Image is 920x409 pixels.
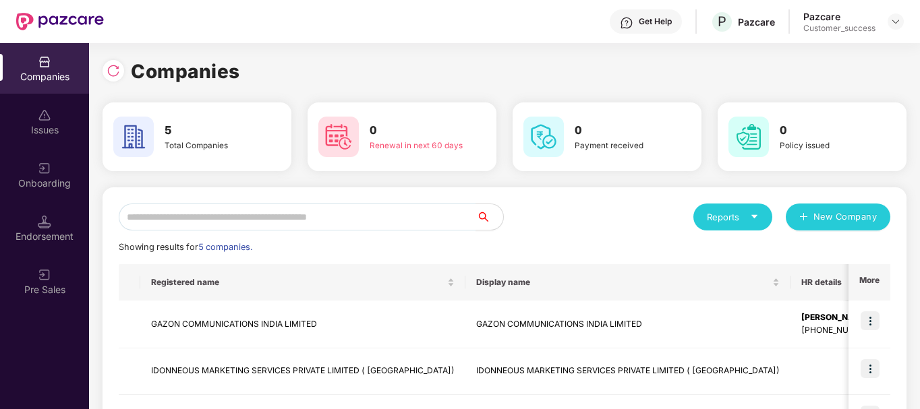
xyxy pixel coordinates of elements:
span: 5 companies. [198,242,252,252]
th: Registered name [140,264,465,301]
th: Display name [465,264,790,301]
span: Registered name [151,277,444,288]
h3: 0 [780,122,873,139]
h3: 5 [165,122,258,139]
img: svg+xml;base64,PHN2ZyBpZD0iRHJvcGRvd24tMzJ4MzIiIHhtbG5zPSJodHRwOi8vd3d3LnczLm9yZy8yMDAwL3N2ZyIgd2... [890,16,901,27]
div: Total Companies [165,139,258,152]
img: svg+xml;base64,PHN2ZyB4bWxucz0iaHR0cDovL3d3dy53My5vcmcvMjAwMC9zdmciIHdpZHRoPSI2MCIgaGVpZ2h0PSI2MC... [113,117,154,157]
button: search [476,203,504,230]
div: Customer_success [803,23,875,34]
img: svg+xml;base64,PHN2ZyB3aWR0aD0iMTQuNSIgaGVpZ2h0PSIxNC41IiB2aWV3Qm94PSIwIDAgMTYgMTYiIGZpbGw9Im5vbm... [38,215,51,228]
div: Payment received [575,139,668,152]
td: GAZON COMMUNICATIONS INDIA LIMITED [140,301,465,348]
button: plusNew Company [786,203,890,230]
span: Display name [476,277,770,288]
span: P [718,13,726,30]
div: Renewal in next 60 days [370,139,463,152]
img: svg+xml;base64,PHN2ZyB4bWxucz0iaHR0cDovL3d3dy53My5vcmcvMjAwMC9zdmciIHdpZHRoPSI2MCIgaGVpZ2h0PSI2MC... [318,117,359,157]
div: Get Help [639,16,672,27]
div: Pazcare [738,15,775,28]
span: caret-down [750,212,759,221]
div: Pazcare [803,10,875,23]
img: svg+xml;base64,PHN2ZyBpZD0iSXNzdWVzX2Rpc2FibGVkIiB4bWxucz0iaHR0cDovL3d3dy53My5vcmcvMjAwMC9zdmciIH... [38,108,51,122]
th: More [849,264,890,301]
img: svg+xml;base64,PHN2ZyB4bWxucz0iaHR0cDovL3d3dy53My5vcmcvMjAwMC9zdmciIHdpZHRoPSI2MCIgaGVpZ2h0PSI2MC... [523,117,564,157]
img: svg+xml;base64,PHN2ZyBpZD0iQ29tcGFuaWVzIiB4bWxucz0iaHR0cDovL3d3dy53My5vcmcvMjAwMC9zdmciIHdpZHRoPS... [38,55,51,69]
img: svg+xml;base64,PHN2ZyB4bWxucz0iaHR0cDovL3d3dy53My5vcmcvMjAwMC9zdmciIHdpZHRoPSI2MCIgaGVpZ2h0PSI2MC... [728,117,769,157]
img: icon [861,359,880,378]
img: New Pazcare Logo [16,13,104,30]
td: GAZON COMMUNICATIONS INDIA LIMITED [465,301,790,348]
td: IDONNEOUS MARKETING SERVICES PRIVATE LIMITED ( [GEOGRAPHIC_DATA]) [140,348,465,395]
img: svg+xml;base64,PHN2ZyB3aWR0aD0iMjAiIGhlaWdodD0iMjAiIHZpZXdCb3g9IjAgMCAyMCAyMCIgZmlsbD0ibm9uZSIgeG... [38,268,51,282]
span: plus [799,212,808,223]
div: Policy issued [780,139,873,152]
td: IDONNEOUS MARKETING SERVICES PRIVATE LIMITED ( [GEOGRAPHIC_DATA]) [465,348,790,395]
h3: 0 [370,122,463,139]
img: svg+xml;base64,PHN2ZyBpZD0iSGVscC0zMngzMiIgeG1sbnM9Imh0dHA6Ly93d3cudzMub3JnLzIwMDAvc3ZnIiB3aWR0aD... [620,16,633,30]
span: Showing results for [119,242,252,252]
img: svg+xml;base64,PHN2ZyB3aWR0aD0iMjAiIGhlaWdodD0iMjAiIHZpZXdCb3g9IjAgMCAyMCAyMCIgZmlsbD0ibm9uZSIgeG... [38,162,51,175]
div: Reports [707,210,759,224]
img: svg+xml;base64,PHN2ZyBpZD0iUmVsb2FkLTMyeDMyIiB4bWxucz0iaHR0cDovL3d3dy53My5vcmcvMjAwMC9zdmciIHdpZH... [107,64,120,77]
img: icon [861,311,880,330]
span: New Company [813,210,878,224]
h1: Companies [131,57,240,86]
h3: 0 [575,122,668,139]
span: search [476,212,503,222]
